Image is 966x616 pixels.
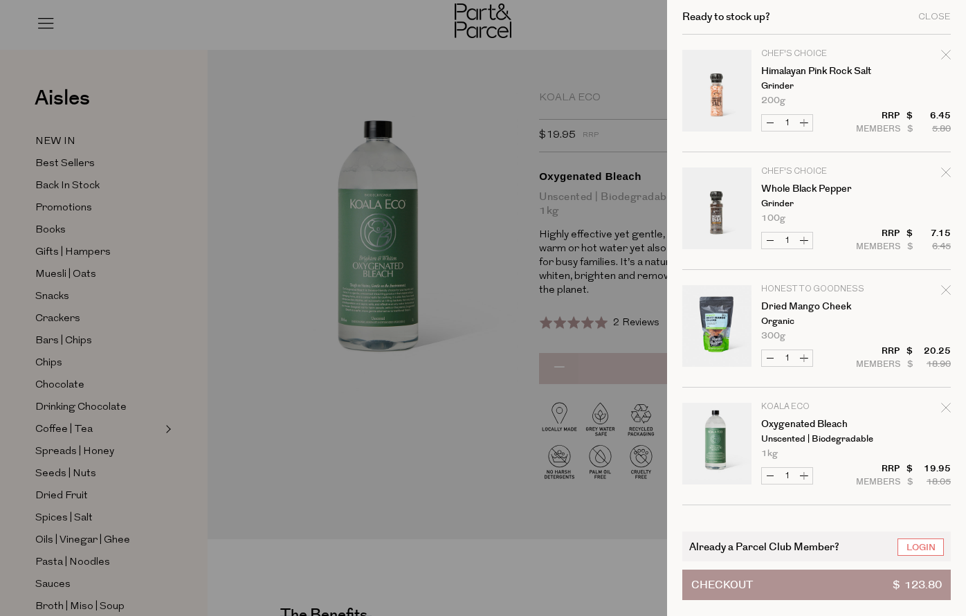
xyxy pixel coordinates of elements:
input: QTY Oxygenated Bleach [778,468,796,484]
p: Chef's Choice [761,50,868,58]
p: Organic [761,317,868,326]
input: QTY Himalayan Pink Rock Salt [778,115,796,131]
span: 1kg [761,449,778,458]
div: Remove Oxygenated Bleach [941,401,951,419]
span: Checkout [691,570,753,599]
p: Koala Eco [761,403,868,411]
h2: Ready to stock up? [682,12,770,22]
p: Chef's Choice [761,167,868,176]
a: Login [897,538,944,556]
input: QTY Whole Black Pepper [778,233,796,248]
span: 300g [761,332,785,341]
span: $ 123.80 [893,570,942,599]
div: Remove Himalayan Pink Rock Salt [941,48,951,66]
input: QTY Dried Mango Cheek [778,350,796,366]
p: Unscented | Biodegradable [761,435,868,444]
a: Oxygenated Bleach [761,419,868,429]
a: Whole Black Pepper [761,184,868,194]
button: Checkout$ 123.80 [682,570,951,600]
p: Grinder [761,82,868,91]
div: Remove Whole Black Pepper [941,165,951,184]
div: Remove Dried Mango Cheek [941,283,951,302]
span: Already a Parcel Club Member? [689,538,839,554]
p: Grinder [761,199,868,208]
a: Himalayan Pink Rock Salt [761,66,868,76]
p: Honest to Goodness [761,285,868,293]
div: Close [918,12,951,21]
span: 100g [761,214,785,223]
a: Dried Mango Cheek [761,302,868,311]
span: 200g [761,96,785,105]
